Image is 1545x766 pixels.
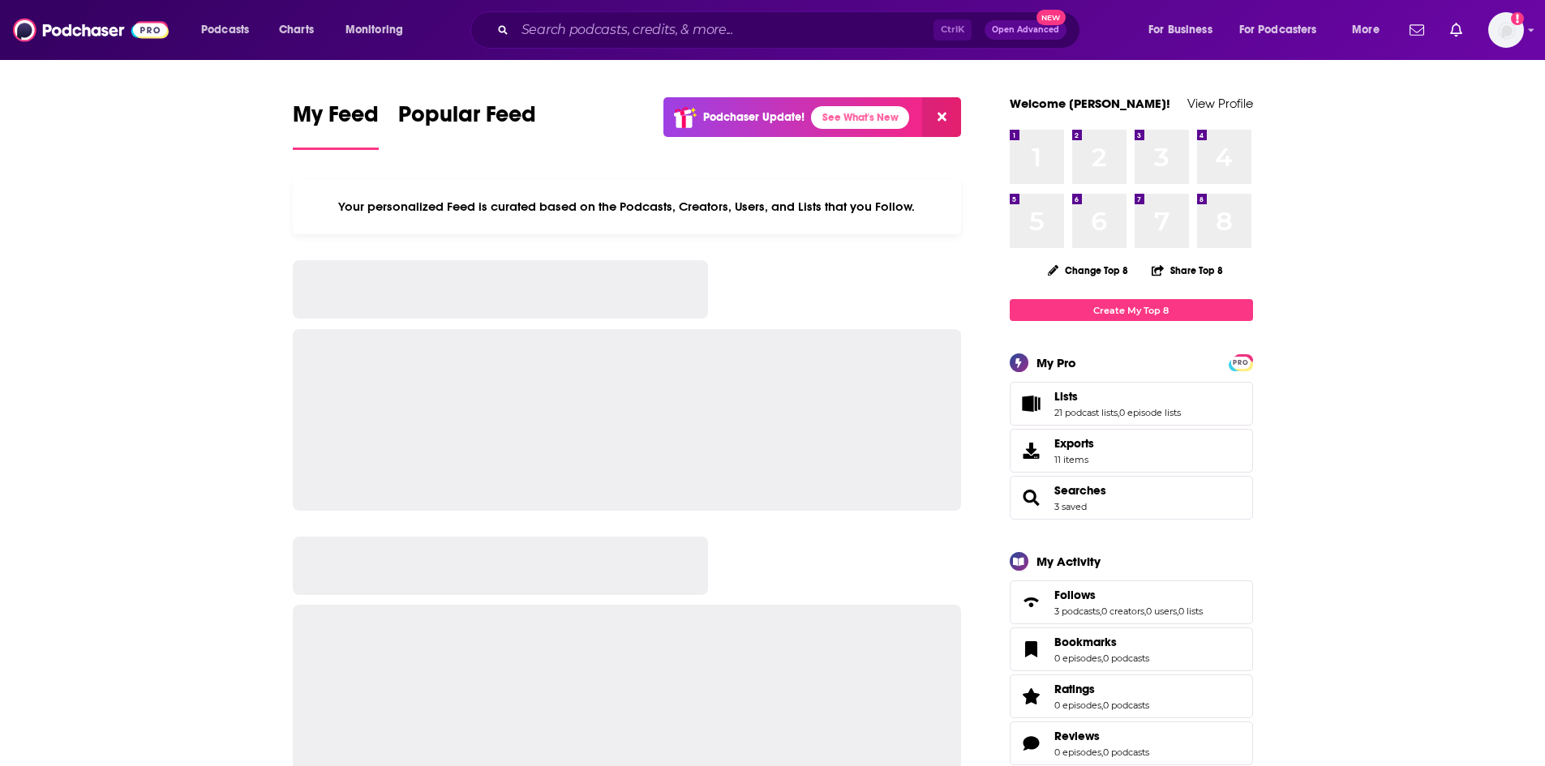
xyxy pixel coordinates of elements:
[1010,299,1253,321] a: Create My Top 8
[1177,606,1178,617] span: ,
[1010,627,1253,671] span: Bookmarks
[1015,439,1048,462] span: Exports
[1015,591,1048,614] a: Follows
[1015,486,1048,509] a: Searches
[1118,407,1119,418] span: ,
[1100,606,1101,617] span: ,
[268,17,324,43] a: Charts
[1151,255,1224,286] button: Share Top 8
[1010,476,1253,520] span: Searches
[486,11,1096,49] div: Search podcasts, credits, & more...
[1054,389,1181,404] a: Lists
[1054,635,1149,649] a: Bookmarks
[1010,580,1253,624] span: Follows
[1103,653,1149,664] a: 0 podcasts
[1231,356,1251,368] a: PRO
[1403,16,1431,44] a: Show notifications dropdown
[1103,700,1149,711] a: 0 podcasts
[1054,682,1149,696] a: Ratings
[1036,355,1076,370] div: My Pro
[1231,357,1251,369] span: PRO
[1352,19,1380,41] span: More
[1015,638,1048,661] a: Bookmarks
[1103,747,1149,758] a: 0 podcasts
[1054,682,1095,696] span: Ratings
[1054,588,1203,602] a: Follows
[1488,12,1524,48] span: Logged in as megcassidy
[1054,436,1094,451] span: Exports
[1010,429,1253,473] a: Exports
[1054,588,1096,602] span: Follows
[1010,674,1253,718] span: Ratings
[1010,382,1253,426] span: Lists
[334,17,424,43] button: open menu
[1488,12,1524,48] img: User Profile
[1511,12,1524,25] svg: Add a profile image
[1137,17,1233,43] button: open menu
[1488,12,1524,48] button: Show profile menu
[1341,17,1400,43] button: open menu
[1054,501,1087,512] a: 3 saved
[1187,96,1253,111] a: View Profile
[398,101,536,138] span: Popular Feed
[1015,685,1048,708] a: Ratings
[1054,729,1149,743] a: Reviews
[1036,554,1101,569] div: My Activity
[293,179,962,234] div: Your personalized Feed is curated based on the Podcasts, Creators, Users, and Lists that you Follow.
[398,101,536,150] a: Popular Feed
[1054,700,1101,711] a: 0 episodes
[515,17,933,43] input: Search podcasts, credits, & more...
[1054,454,1094,465] span: 11 items
[1054,653,1101,664] a: 0 episodes
[1101,606,1144,617] a: 0 creators
[1054,635,1117,649] span: Bookmarks
[992,26,1059,34] span: Open Advanced
[703,110,805,124] p: Podchaser Update!
[1119,407,1181,418] a: 0 episode lists
[1054,389,1078,404] span: Lists
[345,19,403,41] span: Monitoring
[1054,483,1106,498] a: Searches
[1101,700,1103,711] span: ,
[1144,606,1146,617] span: ,
[1146,606,1177,617] a: 0 users
[1148,19,1212,41] span: For Business
[293,101,379,150] a: My Feed
[1178,606,1203,617] a: 0 lists
[1054,407,1118,418] a: 21 podcast lists
[1015,392,1048,415] a: Lists
[1239,19,1317,41] span: For Podcasters
[933,19,972,41] span: Ctrl K
[13,15,169,45] img: Podchaser - Follow, Share and Rate Podcasts
[1010,96,1170,111] a: Welcome [PERSON_NAME]!
[1054,729,1100,743] span: Reviews
[1015,732,1048,755] a: Reviews
[293,101,379,138] span: My Feed
[985,20,1066,40] button: Open AdvancedNew
[279,19,314,41] span: Charts
[1444,16,1469,44] a: Show notifications dropdown
[1054,747,1101,758] a: 0 episodes
[1054,606,1100,617] a: 3 podcasts
[1010,721,1253,765] span: Reviews
[1036,10,1066,25] span: New
[1229,17,1341,43] button: open menu
[190,17,270,43] button: open menu
[1101,747,1103,758] span: ,
[201,19,249,41] span: Podcasts
[811,106,909,129] a: See What's New
[1038,260,1139,280] button: Change Top 8
[1101,653,1103,664] span: ,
